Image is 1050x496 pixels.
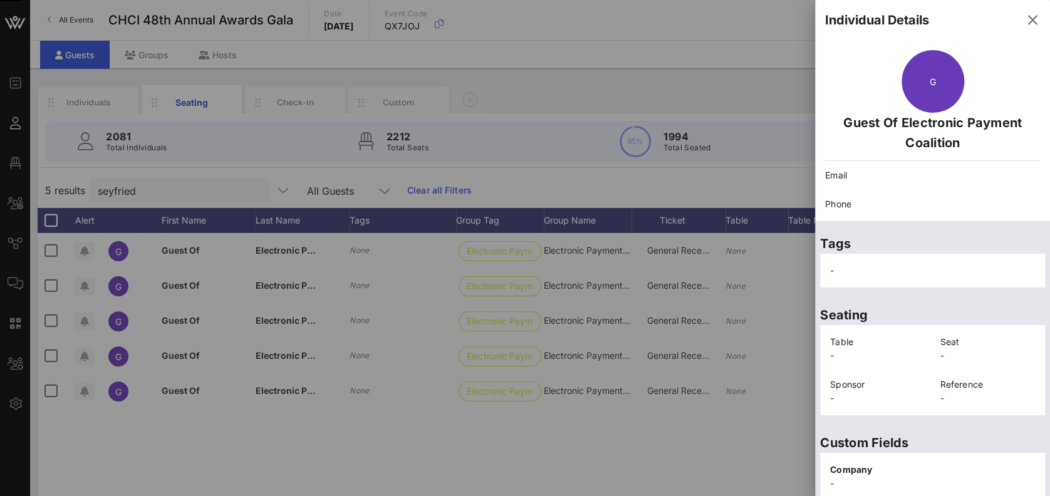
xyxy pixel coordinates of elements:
[825,113,1040,153] p: Guest Of Electronic Payment Coalition
[940,378,1036,391] p: Reference
[825,168,1040,182] p: Email
[830,391,925,405] p: -
[940,335,1036,349] p: Seat
[820,305,1045,325] p: Seating
[830,335,925,349] p: Table
[830,463,1035,477] p: Company
[830,477,1035,490] p: -
[820,433,1045,453] p: Custom Fields
[940,349,1036,363] p: -
[940,391,1036,405] p: -
[820,234,1045,254] p: Tags
[825,11,929,29] div: Individual Details
[825,197,1040,211] p: Phone
[830,378,925,391] p: Sponsor
[830,349,925,363] p: -
[830,265,834,276] span: -
[929,76,935,87] span: G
